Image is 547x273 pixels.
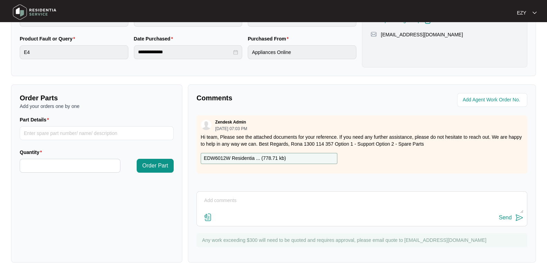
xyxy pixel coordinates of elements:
[248,35,291,42] label: Purchased From
[10,2,59,22] img: residentia service logo
[371,31,377,37] img: map-pin
[515,213,523,222] img: send-icon.svg
[204,155,286,162] p: EDW6012W Residentia ... ( 778.71 kb )
[202,237,524,244] p: Any work exceeding $300 will need to be quoted and requires approval, please email quote to [EMAI...
[20,149,45,156] label: Quantity
[20,93,174,103] p: Order Parts
[20,103,174,110] p: Add your orders one by one
[463,96,523,104] input: Add Agent Work Order No.
[201,134,523,147] p: Hi team, Please see the attached documents for your reference. If you need any further assistance...
[20,116,52,123] label: Part Details
[517,9,526,16] p: EZY
[197,93,357,103] p: Comments
[381,31,463,38] p: [EMAIL_ADDRESS][DOMAIN_NAME]
[20,35,78,42] label: Product Fault or Query
[134,35,176,42] label: Date Purchased
[137,159,174,173] button: Order Part
[532,11,537,15] img: dropdown arrow
[201,120,211,130] img: user.svg
[138,48,232,56] input: Date Purchased
[20,126,174,140] input: Part Details
[499,213,523,222] button: Send
[142,162,168,170] span: Order Part
[248,45,356,59] input: Purchased From
[215,127,247,131] p: [DATE] 07:03 PM
[20,45,128,59] input: Product Fault or Query
[499,215,512,221] div: Send
[204,213,212,221] img: file-attachment-doc.svg
[20,159,120,172] input: Quantity
[215,119,246,125] p: Zendesk Admin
